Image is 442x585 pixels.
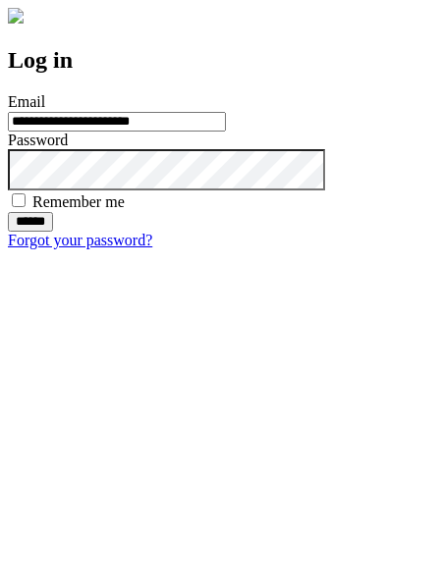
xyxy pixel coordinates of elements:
[8,132,68,148] label: Password
[8,47,434,74] h2: Log in
[8,232,152,248] a: Forgot your password?
[8,8,24,24] img: logo-4e3dc11c47720685a147b03b5a06dd966a58ff35d612b21f08c02c0306f2b779.png
[32,193,125,210] label: Remember me
[8,93,45,110] label: Email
